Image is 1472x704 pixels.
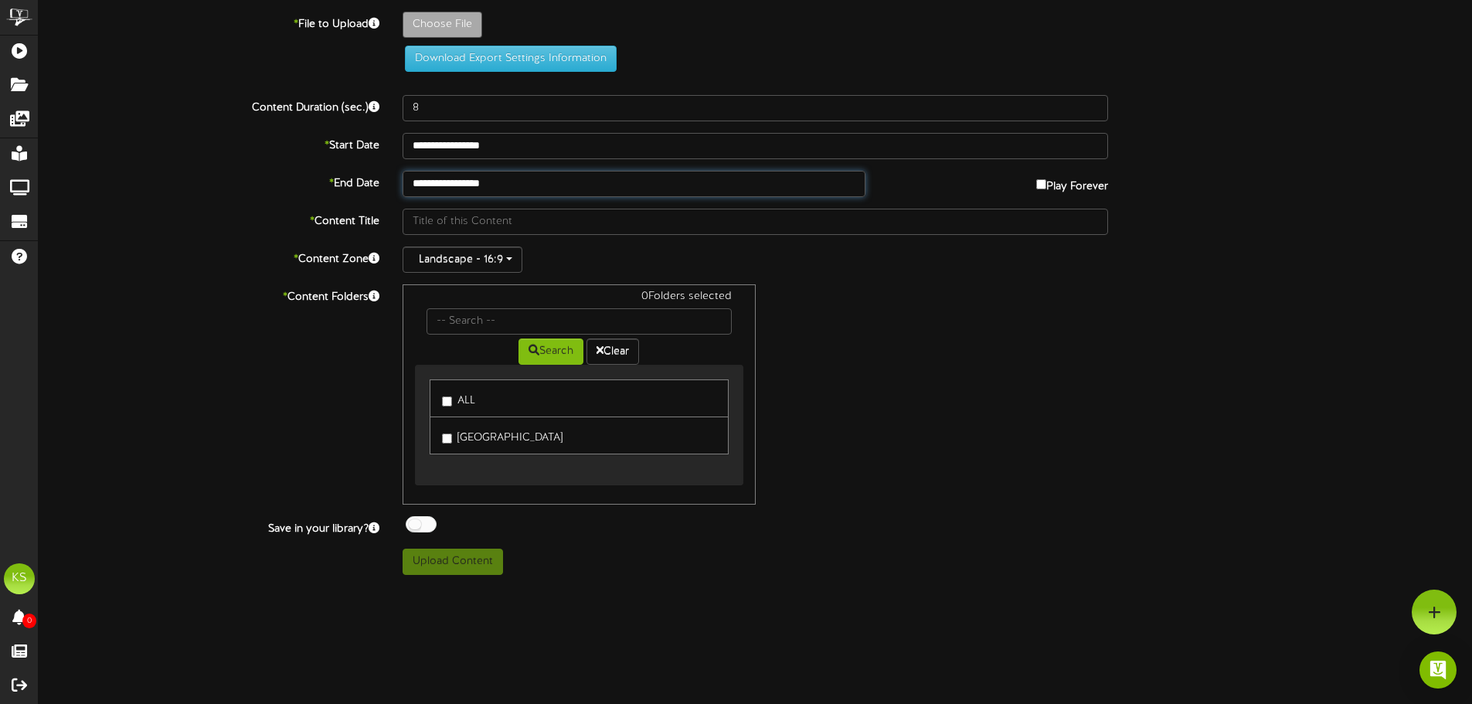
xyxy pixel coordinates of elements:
[4,563,35,594] div: KS
[22,614,36,628] span: 0
[442,425,563,446] label: [GEOGRAPHIC_DATA]
[27,209,391,230] label: Content Title
[27,247,391,267] label: Content Zone
[403,209,1108,235] input: Title of this Content
[415,289,743,308] div: 0 Folders selected
[27,133,391,154] label: Start Date
[27,171,391,192] label: End Date
[27,516,391,537] label: Save in your library?
[403,247,522,273] button: Landscape - 16:9
[1419,651,1457,689] div: Open Intercom Messenger
[442,434,452,444] input: [GEOGRAPHIC_DATA]
[518,338,583,365] button: Search
[397,53,617,64] a: Download Export Settings Information
[27,95,391,116] label: Content Duration (sec.)
[27,284,391,305] label: Content Folders
[27,12,391,32] label: File to Upload
[442,396,452,406] input: ALL
[403,549,503,575] button: Upload Content
[427,308,731,335] input: -- Search --
[586,338,639,365] button: Clear
[1036,179,1046,189] input: Play Forever
[442,388,475,409] label: ALL
[405,46,617,72] button: Download Export Settings Information
[1036,171,1108,195] label: Play Forever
